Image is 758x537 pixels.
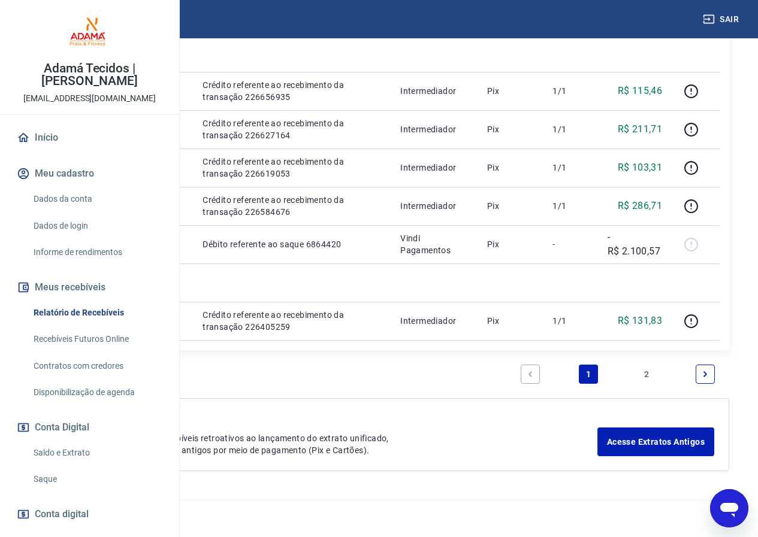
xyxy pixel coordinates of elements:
p: Intermediador [400,85,468,97]
a: Contratos com credores [29,354,165,378]
a: Acesse Extratos Antigos [597,427,714,456]
p: - [552,238,588,250]
a: Page 1 is your current page [579,365,598,384]
a: Next page [696,365,715,384]
iframe: Botão para abrir a janela de mensagens [710,489,748,527]
a: Page 2 [638,365,657,384]
p: R$ 286,71 [618,199,663,213]
p: Pix [487,315,534,327]
a: Dados de login [29,214,165,238]
p: Débito referente ao saque 6864420 [203,238,381,250]
p: Crédito referente ao recebimento da transação 226627164 [203,117,381,141]
p: Intermediador [400,200,468,212]
p: 2025 © [29,510,729,523]
p: 1/1 [552,123,588,135]
p: Pix [487,238,534,250]
p: 1/1 [552,85,588,97]
button: Meus recebíveis [14,274,165,301]
p: Crédito referente ao recebimento da transação 226584676 [203,194,381,218]
button: Meu cadastro [14,160,165,187]
a: Saldo e Extrato [29,441,165,465]
img: ec7a3d8a-4c9b-47c6-a75b-6af465cb6968.jpeg [66,10,114,57]
a: Início [14,125,165,151]
button: Conta Digital [14,414,165,441]
a: Disponibilização de agenda [29,380,165,405]
p: Adamá Tecidos | [PERSON_NAME] [10,62,170,87]
ul: Pagination [516,360,720,389]
p: Intermediador [400,123,468,135]
p: 1/1 [552,162,588,174]
a: Conta digital [14,501,165,527]
p: Pix [487,123,534,135]
p: Para ver lançamentos de recebíveis retroativos ao lançamento do extrato unificado, você pode aces... [60,432,597,456]
a: Informe de rendimentos [29,240,165,265]
p: Crédito referente ao recebimento da transação 226619053 [203,156,381,180]
p: [EMAIL_ADDRESS][DOMAIN_NAME] [23,92,156,105]
p: -R$ 2.100,57 [608,230,663,259]
p: Pix [487,85,534,97]
p: 1/1 [552,200,588,212]
p: Vindi Pagamentos [400,232,468,256]
p: Crédito referente ao recebimento da transação 226405259 [203,309,381,333]
p: Intermediador [400,162,468,174]
span: Conta digital [35,506,89,523]
button: Sair [700,8,744,31]
p: Extratos Antigos [60,413,597,427]
p: R$ 131,83 [618,314,663,328]
p: R$ 211,71 [618,122,663,136]
p: Crédito referente ao recebimento da transação 226656935 [203,79,381,103]
a: Saque [29,467,165,492]
p: R$ 115,46 [618,84,663,98]
a: Relatório de Recebíveis [29,301,165,325]
p: 1/1 [552,315,588,327]
a: Previous page [521,365,540,384]
p: Pix [487,162,534,174]
p: R$ 103,31 [618,160,663,175]
p: Intermediador [400,315,468,327]
p: Pix [487,200,534,212]
a: Dados da conta [29,187,165,211]
a: Recebíveis Futuros Online [29,327,165,351]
